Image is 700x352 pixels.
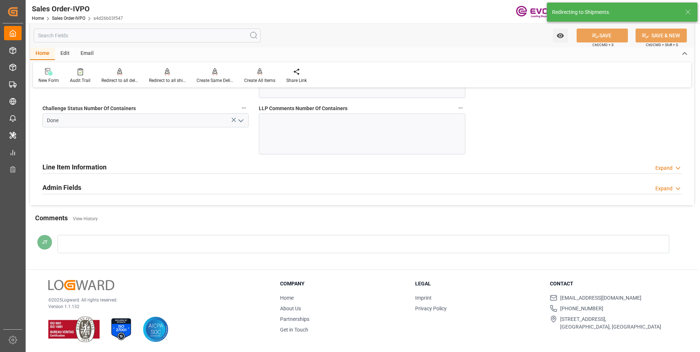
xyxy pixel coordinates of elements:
[70,77,90,84] div: Audit Trail
[646,42,678,48] span: Ctrl/CMD + Shift + S
[34,29,261,42] input: Search Fields
[143,317,168,342] img: AICPA SOC
[280,316,309,322] a: Partnerships
[560,305,603,312] span: [PHONE_NUMBER]
[30,48,55,60] div: Home
[560,315,661,331] span: [STREET_ADDRESS], [GEOGRAPHIC_DATA], [GEOGRAPHIC_DATA]
[149,77,186,84] div: Redirect to all shipments
[550,280,676,288] h3: Contact
[280,295,294,301] a: Home
[280,306,301,311] a: About Us
[244,77,275,84] div: Create All Items
[42,183,81,192] h2: Admin Fields
[48,280,114,291] img: Logward Logo
[35,213,68,223] h2: Comments
[636,29,687,42] button: SAVE & NEW
[42,105,136,112] span: Challenge Status Number Of Containers
[259,105,347,112] span: LLP Comments Number Of Containers
[32,16,44,21] a: Home
[286,77,307,84] div: Share Link
[239,103,249,113] button: Challenge Status Number Of Containers
[456,103,465,113] button: LLP Comments Number Of Containers
[55,48,75,60] div: Edit
[48,317,100,342] img: ISO 9001 & ISO 14001 Certification
[48,303,262,310] p: Version 1.1.132
[577,29,628,42] button: SAVE
[48,297,262,303] p: © 2025 Logward. All rights reserved.
[280,327,308,333] a: Get in Touch
[280,280,406,288] h3: Company
[42,162,107,172] h2: Line Item Information
[235,115,246,126] button: open menu
[75,48,99,60] div: Email
[42,239,48,245] span: JT
[52,16,85,21] a: Sales Order-IVPO
[655,185,673,192] div: Expand
[108,317,134,342] img: ISO 27001 Certification
[415,295,432,301] a: Imprint
[73,216,98,221] a: View History
[415,306,447,311] a: Privacy Policy
[197,77,233,84] div: Create Same Delivery Date
[560,294,641,302] span: [EMAIL_ADDRESS][DOMAIN_NAME]
[655,164,673,172] div: Expand
[415,280,541,288] h3: Legal
[38,77,59,84] div: New Form
[516,5,563,18] img: Evonik-brand-mark-Deep-Purple-RGB.jpeg_1700498283.jpeg
[552,8,678,16] div: Redirecting to Shipments.
[32,3,123,14] div: Sales Order-IVPO
[592,42,614,48] span: Ctrl/CMD + S
[101,77,138,84] div: Redirect to all deliveries
[553,29,568,42] button: open menu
